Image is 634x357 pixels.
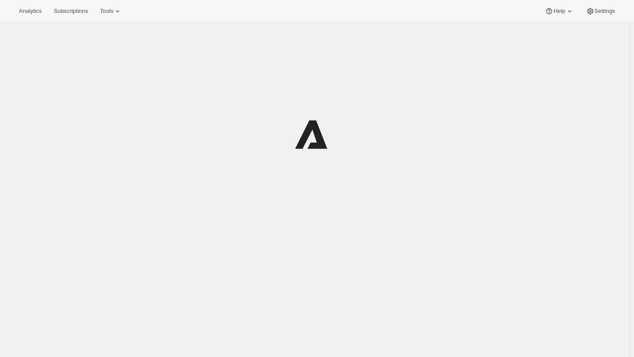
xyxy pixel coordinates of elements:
span: Help [553,8,565,15]
button: Tools [95,5,127,17]
span: Settings [595,8,615,15]
button: Help [540,5,579,17]
button: Settings [581,5,620,17]
button: Subscriptions [48,5,93,17]
span: Subscriptions [54,8,88,15]
span: Analytics [19,8,42,15]
span: Tools [100,8,113,15]
button: Analytics [14,5,47,17]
